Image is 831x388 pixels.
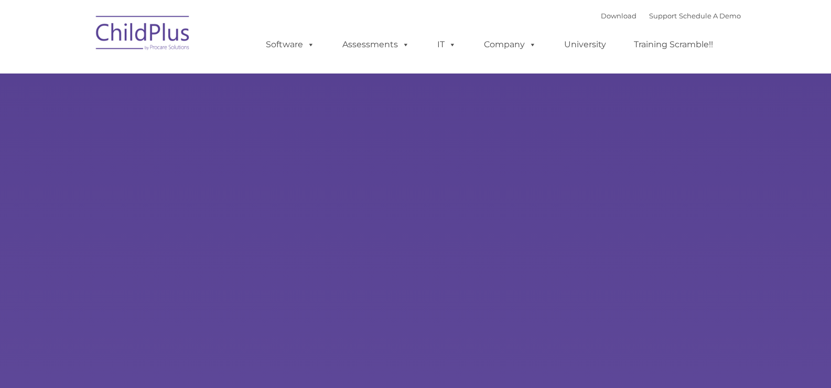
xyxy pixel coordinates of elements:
a: University [554,34,617,55]
font: | [601,12,741,20]
a: Company [473,34,547,55]
a: Training Scramble!! [623,34,724,55]
a: Software [255,34,325,55]
a: Schedule A Demo [679,12,741,20]
img: ChildPlus by Procare Solutions [91,8,196,61]
a: IT [427,34,467,55]
a: Download [601,12,636,20]
a: Support [649,12,677,20]
a: Assessments [332,34,420,55]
